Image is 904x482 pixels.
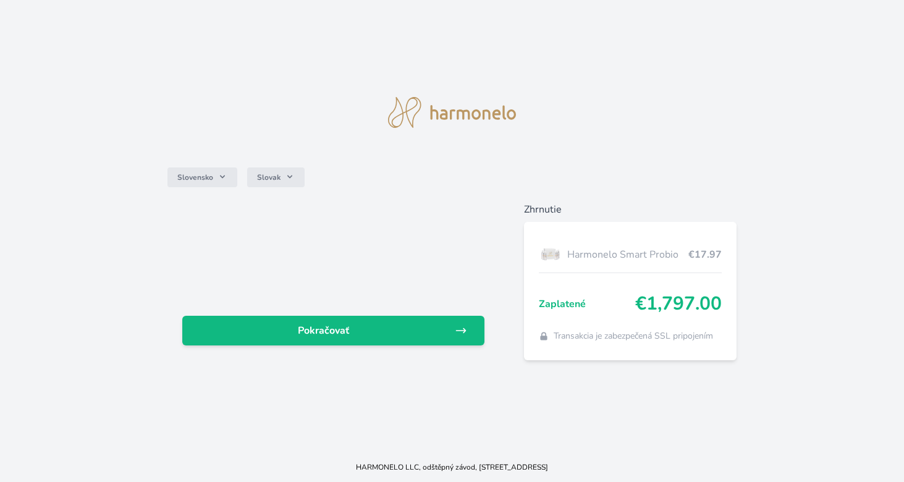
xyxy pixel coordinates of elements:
[167,167,237,187] button: Slovensko
[192,323,455,338] span: Pokračovať
[182,316,484,345] a: Pokračovať
[688,247,722,262] span: €17.97
[177,172,213,182] span: Slovensko
[539,239,562,270] img: Box-6-lahvi-SMART-PROBIO-1_(1)-lo.png
[388,97,517,128] img: logo.svg
[554,330,713,342] span: Transakcia je zabezpečená SSL pripojením
[524,202,737,217] h6: Zhrnutie
[567,247,689,262] span: Harmonelo Smart Probio
[539,297,636,311] span: Zaplatené
[257,172,281,182] span: Slovak
[635,293,722,315] span: €1,797.00
[247,167,305,187] button: Slovak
